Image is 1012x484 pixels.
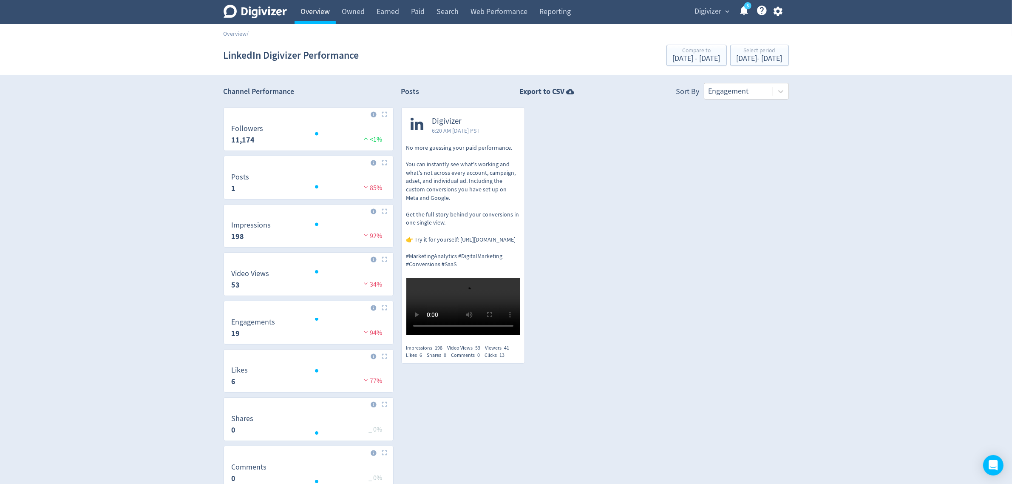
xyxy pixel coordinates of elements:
[485,352,510,359] div: Clicks
[382,401,387,407] img: Placeholder
[673,55,720,63] div: [DATE] - [DATE]
[362,280,383,289] span: 34%
[402,108,525,338] a: Digivizer6:20 AM [DATE] PSTNo more guessing your paid performance. You can instantly see what's w...
[232,269,269,279] dt: Video Views
[232,124,264,134] dt: Followers
[362,329,370,335] img: negative-performance.svg
[382,353,387,359] img: Placeholder
[224,86,394,97] h2: Channel Performance
[673,48,720,55] div: Compare to
[232,365,248,375] dt: Likes
[227,318,389,341] svg: Engagements 19
[227,221,389,244] svg: Impressions 198
[362,377,370,383] img: negative-performance.svg
[406,352,427,359] div: Likes
[362,184,370,190] img: negative-performance.svg
[505,344,510,351] span: 41
[427,352,451,359] div: Shares
[406,344,448,352] div: Impressions
[451,352,485,359] div: Comments
[692,5,732,18] button: Digivizer
[232,425,236,435] strong: 0
[382,111,387,117] img: Placeholder
[746,3,748,9] text: 5
[666,45,727,66] button: Compare to[DATE] - [DATE]
[232,135,255,145] strong: 11,174
[227,415,389,437] svg: Shares 0
[362,135,383,144] span: <1%
[432,126,480,135] span: 6:20 AM [DATE] PST
[500,352,505,359] span: 13
[676,86,700,100] div: Sort By
[232,328,240,339] strong: 19
[247,30,249,37] span: /
[232,220,271,230] dt: Impressions
[362,329,383,337] span: 94%
[476,344,481,351] span: 53
[737,55,782,63] div: [DATE] - [DATE]
[232,183,236,194] strong: 1
[382,208,387,214] img: Placeholder
[232,462,267,472] dt: Comments
[232,231,244,242] strong: 198
[744,2,751,9] a: 5
[232,414,254,424] dt: Shares
[227,366,389,389] svg: Likes 6
[695,5,722,18] span: Digivizer
[362,280,370,287] img: negative-performance.svg
[362,377,383,385] span: 77%
[227,270,389,292] svg: Video Views 53
[232,172,249,182] dt: Posts
[485,344,514,352] div: Viewers
[227,173,389,196] svg: Posts 1
[432,117,480,126] span: Digivizer
[362,135,370,142] img: positive-performance.svg
[382,256,387,262] img: Placeholder
[519,86,564,97] strong: Export to CSV
[232,280,240,290] strong: 53
[382,305,387,310] img: Placeholder
[444,352,447,359] span: 0
[420,352,422,359] span: 6
[224,42,359,69] h1: LinkedIn Digivizer Performance
[730,45,789,66] button: Select period[DATE]- [DATE]
[737,48,782,55] div: Select period
[232,473,236,484] strong: 0
[435,344,443,351] span: 198
[362,184,383,192] span: 85%
[382,450,387,456] img: Placeholder
[382,160,387,165] img: Placeholder
[232,376,236,387] strong: 6
[224,30,247,37] a: Overview
[362,232,383,240] span: 92%
[401,86,420,100] h2: Posts
[406,144,520,269] p: No more guessing your paid performance. You can instantly see what's working and what's not acros...
[362,232,370,238] img: negative-performance.svg
[983,455,1003,475] div: Open Intercom Messenger
[369,425,383,434] span: _ 0%
[448,344,485,352] div: Video Views
[227,125,389,147] svg: Followers 11,174
[724,8,731,15] span: expand_more
[478,352,480,359] span: 0
[369,474,383,482] span: _ 0%
[232,317,275,327] dt: Engagements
